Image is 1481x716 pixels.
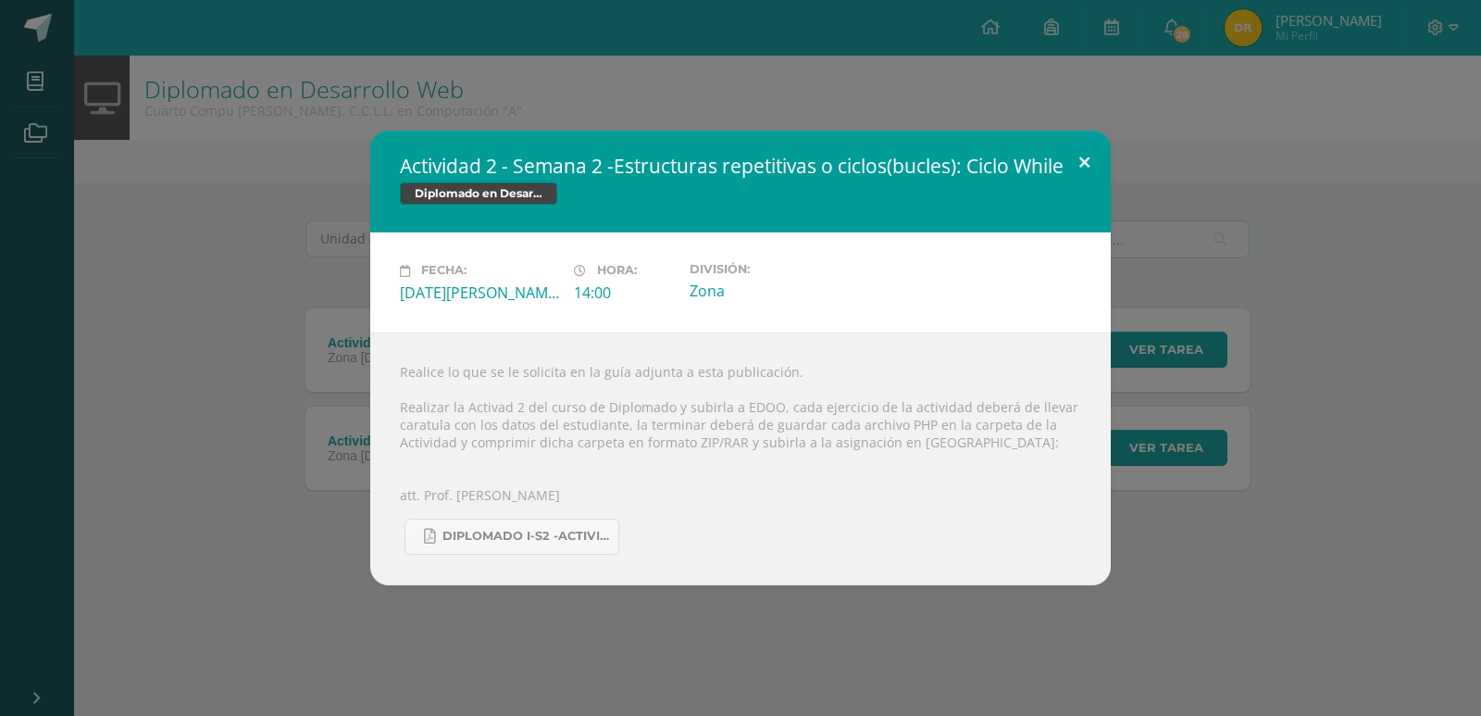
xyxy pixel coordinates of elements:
[400,153,1081,179] h2: Actividad 2 - Semana 2 -Estructuras repetitivas o ciclos(bucles): Ciclo While
[690,262,849,276] label: División:
[421,264,467,278] span: Fecha:
[690,281,849,301] div: Zona
[597,264,637,278] span: Hora:
[370,333,1111,585] div: Realice lo que se le solicita en la guía adjunta a esta publicación. Realizar la Activad 2 del cu...
[574,283,675,303] div: 14:00
[404,519,619,555] a: Diplomado I-S2 -Actividad 2-4TO BACO-IV Unidad.pdf
[400,182,557,205] span: Diplomado en Desarrollo Web
[1058,131,1111,194] button: Close (Esc)
[442,529,609,544] span: Diplomado I-S2 -Actividad 2-4TO BACO-IV Unidad.pdf
[400,283,559,303] div: [DATE][PERSON_NAME]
